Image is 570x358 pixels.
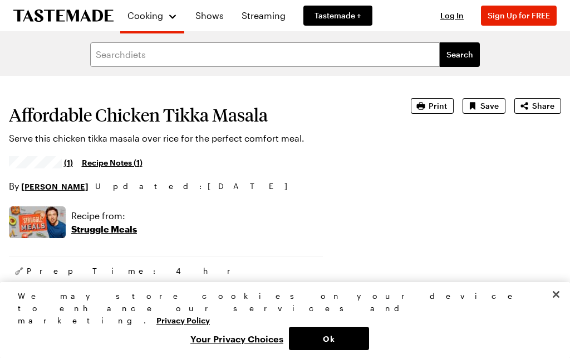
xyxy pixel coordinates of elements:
a: Tastemade + [303,6,372,26]
button: Cooking [127,4,178,27]
a: Recipe Notes (1) [82,156,142,168]
img: Show where recipe is used [9,206,66,238]
button: Sign Up for FREE [481,6,557,26]
h1: Affordable Chicken Tikka Masala [9,105,380,125]
span: Save [480,100,499,112]
button: Ok [289,327,369,350]
span: Share [532,100,554,112]
a: 5/5 stars from 1 reviews [9,158,73,167]
div: We may store cookies on your device to enhance our services and marketing. [18,290,543,327]
p: Struggle Meals [71,222,137,236]
button: Share [514,98,561,114]
button: Your Privacy Choices [185,327,289,350]
button: Save recipe [463,98,505,114]
span: Log In [440,11,464,20]
a: To Tastemade Home Page [13,9,114,22]
button: Print [411,98,454,114]
button: Close [544,282,568,307]
a: More information about your privacy, opens in a new tab [156,315,210,325]
span: Prep Time: 4 hr [27,265,241,277]
p: Serve this chicken tikka masala over rice for the perfect comfort meal. [9,132,380,145]
div: Privacy [18,290,543,350]
span: (1) [64,157,73,168]
span: Sign Up for FREE [488,11,550,20]
a: [PERSON_NAME] [21,180,89,192]
span: Updated : [DATE] [95,180,298,192]
p: By [9,180,89,193]
span: Tastemade + [315,10,361,21]
p: Recipe from: [71,209,137,222]
span: Search [446,49,473,60]
span: Cooking [127,10,163,21]
a: Recipe from:Struggle Meals [71,209,137,236]
button: filters [440,42,480,67]
span: Print [429,100,447,112]
button: Log In [430,10,474,21]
